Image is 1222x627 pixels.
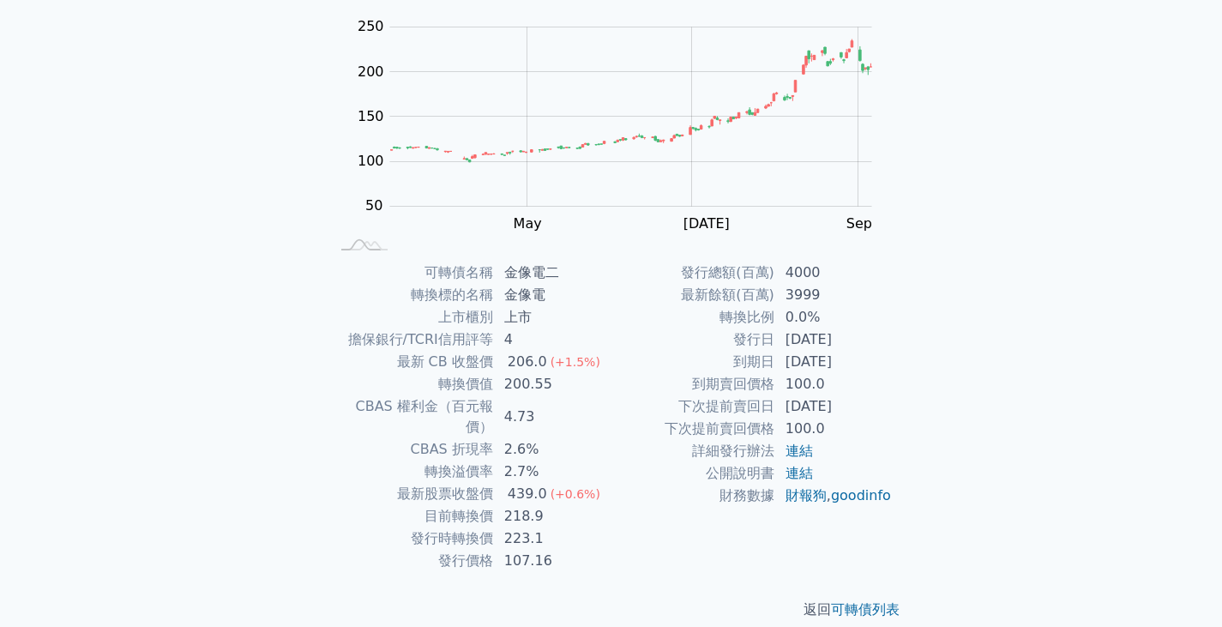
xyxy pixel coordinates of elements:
[551,487,600,501] span: (+0.6%)
[494,395,611,438] td: 4.73
[494,306,611,329] td: 上市
[775,306,893,329] td: 0.0%
[611,462,775,485] td: 公開說明書
[330,461,494,483] td: 轉換溢價率
[514,215,542,232] tspan: May
[330,550,494,572] td: 發行價格
[775,262,893,284] td: 4000
[846,215,872,232] tspan: Sep
[611,395,775,418] td: 下次提前賣回日
[310,600,913,620] p: 返回
[611,485,775,507] td: 財務數據
[330,528,494,550] td: 發行時轉換價
[330,373,494,395] td: 轉換價值
[611,284,775,306] td: 最新餘額(百萬)
[494,438,611,461] td: 2.6%
[494,550,611,572] td: 107.16
[349,18,898,267] g: Chart
[775,418,893,440] td: 100.0
[494,329,611,351] td: 4
[494,505,611,528] td: 218.9
[358,18,384,34] tspan: 250
[330,351,494,373] td: 最新 CB 收盤價
[775,351,893,373] td: [DATE]
[330,262,494,284] td: 可轉債名稱
[611,329,775,351] td: 發行日
[504,352,551,372] div: 206.0
[358,153,384,169] tspan: 100
[494,461,611,483] td: 2.7%
[358,63,384,80] tspan: 200
[330,505,494,528] td: 目前轉換價
[330,329,494,351] td: 擔保銀行/TCRI信用評等
[611,262,775,284] td: 發行總額(百萬)
[831,601,900,618] a: 可轉債列表
[786,443,813,459] a: 連結
[494,528,611,550] td: 223.1
[611,306,775,329] td: 轉換比例
[494,373,611,395] td: 200.55
[683,215,730,232] tspan: [DATE]
[358,108,384,124] tspan: 150
[330,438,494,461] td: CBAS 折現率
[786,487,827,503] a: 財報狗
[551,355,600,369] span: (+1.5%)
[330,306,494,329] td: 上市櫃別
[494,284,611,306] td: 金像電
[504,484,551,504] div: 439.0
[365,197,382,214] tspan: 50
[611,373,775,395] td: 到期賣回價格
[611,351,775,373] td: 到期日
[831,487,891,503] a: goodinfo
[330,284,494,306] td: 轉換標的名稱
[775,329,893,351] td: [DATE]
[775,373,893,395] td: 100.0
[786,465,813,481] a: 連結
[775,284,893,306] td: 3999
[611,418,775,440] td: 下次提前賣回價格
[330,395,494,438] td: CBAS 權利金（百元報價）
[330,483,494,505] td: 最新股票收盤價
[775,485,893,507] td: ,
[494,262,611,284] td: 金像電二
[775,395,893,418] td: [DATE]
[611,440,775,462] td: 詳細發行辦法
